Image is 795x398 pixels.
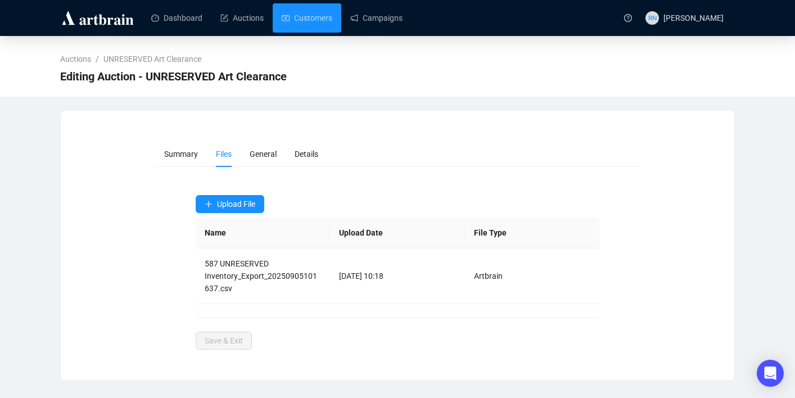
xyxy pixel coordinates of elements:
[164,150,198,159] span: Summary
[624,14,632,22] span: question-circle
[350,3,403,33] a: Campaigns
[757,360,784,387] div: Open Intercom Messenger
[282,3,332,33] a: Customers
[196,195,264,213] button: Upload File
[60,9,135,27] img: logo
[196,248,331,304] td: 587 UNRESERVED Inventory_Export_20250905101637.csv
[196,218,331,248] th: Name
[60,67,287,85] span: Editing Auction - UNRESERVED Art Clearance
[217,200,255,209] span: Upload File
[648,12,657,23] span: RN
[220,3,264,33] a: Auctions
[250,150,277,159] span: General
[330,248,465,304] td: [DATE] 10:18
[96,53,99,65] li: /
[465,218,600,248] th: File Type
[205,200,213,208] span: plus
[101,53,204,65] a: UNRESERVED Art Clearance
[196,332,252,350] button: Save & Exit
[295,150,318,159] span: Details
[474,272,503,281] span: Artbrain
[151,3,202,33] a: Dashboard
[663,13,724,22] span: [PERSON_NAME]
[58,53,93,65] a: Auctions
[216,150,232,159] span: Files
[330,218,465,248] th: Upload Date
